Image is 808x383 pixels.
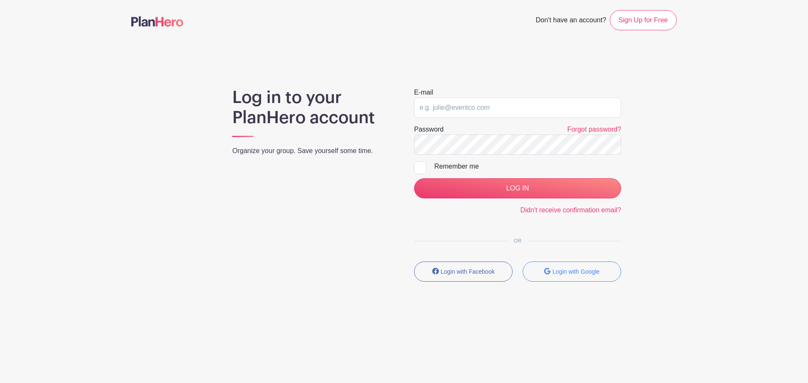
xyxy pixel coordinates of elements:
span: OR [507,238,528,244]
label: E-mail [414,87,433,98]
a: Didn't receive confirmation email? [520,206,621,214]
input: e.g. julie@eventco.com [414,98,621,118]
span: Don't have an account? [536,12,606,30]
small: Login with Google [553,268,600,275]
button: Login with Facebook [414,261,513,282]
div: Remember me [434,161,621,172]
label: Password [414,124,444,135]
a: Sign Up for Free [610,10,677,30]
img: logo-507f7623f17ff9eddc593b1ce0a138ce2505c220e1c5a4e2b4648c50719b7d32.svg [131,16,183,26]
input: LOG IN [414,178,621,198]
a: Forgot password? [567,126,621,133]
h1: Log in to your PlanHero account [232,87,394,128]
small: Login with Facebook [441,268,494,275]
p: Organize your group. Save yourself some time. [232,146,394,156]
button: Login with Google [523,261,621,282]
